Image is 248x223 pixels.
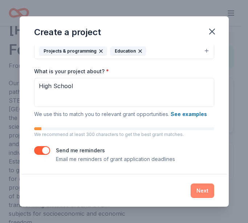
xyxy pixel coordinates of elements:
[34,78,214,107] textarea: High School
[110,46,146,56] div: Education
[56,155,175,164] p: Email me reminders of grant application deadlines
[34,68,109,75] label: What is your project about?
[171,110,207,119] button: See examples
[191,183,214,198] button: Next
[56,147,105,153] label: Send me reminders
[34,132,214,137] p: We recommend at least 300 characters to get the best grant matches.
[34,43,214,59] button: Projects & programmingEducation
[34,26,101,38] div: Create a project
[34,111,207,117] span: We use this to match you to relevant grant opportunities.
[39,46,107,56] div: Projects & programming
